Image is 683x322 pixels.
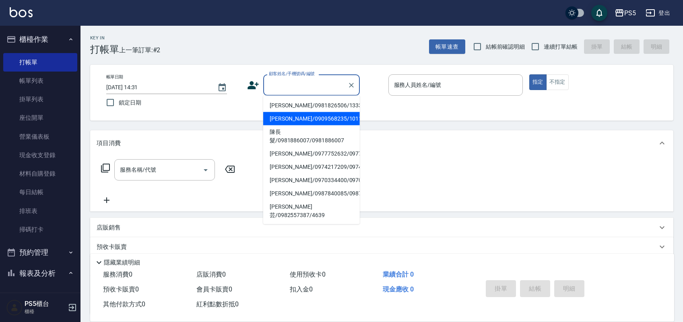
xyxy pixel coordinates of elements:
[3,164,77,183] a: 材料自購登錄
[104,258,140,267] p: 隱藏業績明細
[199,164,212,176] button: Open
[3,220,77,239] a: 掃碼打卡
[263,200,360,222] li: [PERSON_NAME]芸/0982557387/4639
[10,7,33,17] img: Logo
[263,160,360,174] li: [PERSON_NAME]/0974217209/0974217209
[290,285,313,293] span: 扣入金 0
[3,287,77,305] a: 報表目錄
[263,187,360,200] li: [PERSON_NAME]/0987840085/0987840085
[103,271,132,278] span: 服務消費 0
[97,224,121,232] p: 店販銷售
[346,80,357,91] button: Clear
[90,237,673,256] div: 預收卡販賣
[3,202,77,220] a: 排班表
[25,300,66,308] h5: PS5櫃台
[263,125,360,147] li: 陳長髮/0981886007/0981886007
[3,90,77,109] a: 掛單列表
[3,242,77,263] button: 預約管理
[106,74,123,80] label: 帳單日期
[103,300,145,308] span: 其他付款方式 0
[213,78,232,97] button: Choose date, selected date is 2025-08-12
[383,271,414,278] span: 業績合計 0
[546,74,569,90] button: 不指定
[90,35,119,41] h2: Key In
[263,112,360,125] li: [PERSON_NAME]/0909568235/10118
[263,147,360,160] li: [PERSON_NAME]/0977752632/0977752632
[3,263,77,284] button: 報表及分析
[3,29,77,50] button: 櫃檯作業
[196,285,232,293] span: 會員卡販賣 0
[269,71,315,77] label: 顧客姓名/手機號碼/編號
[196,271,226,278] span: 店販消費 0
[103,285,139,293] span: 預收卡販賣 0
[119,45,161,55] span: 上一筆訂單:#2
[3,127,77,146] a: 營業儀表板
[25,308,66,315] p: 櫃檯
[3,53,77,72] a: 打帳單
[611,5,639,21] button: PS5
[90,130,673,156] div: 項目消費
[544,43,578,51] span: 連續打單結帳
[97,243,127,251] p: 預收卡販賣
[529,74,547,90] button: 指定
[196,300,239,308] span: 紅利點數折抵 0
[263,99,360,112] li: [PERSON_NAME]/0981826506/13336
[3,183,77,201] a: 每日結帳
[263,222,360,244] li: [PERSON_NAME]/ 茶茶/0983555926/0983555926
[90,44,119,55] h3: 打帳單
[3,146,77,164] a: 現金收支登錄
[624,8,636,18] div: PS5
[3,109,77,127] a: 座位開單
[290,271,326,278] span: 使用預收卡 0
[591,5,607,21] button: save
[119,98,141,107] span: 鎖定日期
[429,39,465,54] button: 帳單速查
[6,299,23,316] img: Person
[486,43,525,51] span: 結帳前確認明細
[642,6,673,21] button: 登出
[106,81,209,94] input: YYYY/MM/DD hh:mm
[383,285,414,293] span: 現金應收 0
[97,139,121,148] p: 項目消費
[263,174,360,187] li: [PERSON_NAME]/0970334400/0970334400
[3,72,77,90] a: 帳單列表
[90,218,673,237] div: 店販銷售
